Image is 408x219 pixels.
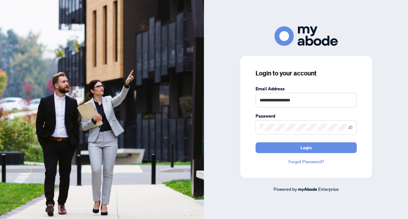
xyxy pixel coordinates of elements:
a: Forgot Password? [256,158,357,165]
span: Powered by [274,186,297,192]
h3: Login to your account [256,69,357,78]
img: ma-logo [275,26,338,46]
a: myAbode [298,186,317,193]
label: Email Address [256,85,357,92]
span: Enterprise [318,186,339,192]
span: Login [300,143,312,153]
button: Login [256,142,357,153]
label: Password [256,113,357,119]
span: eye-invisible [348,125,353,130]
